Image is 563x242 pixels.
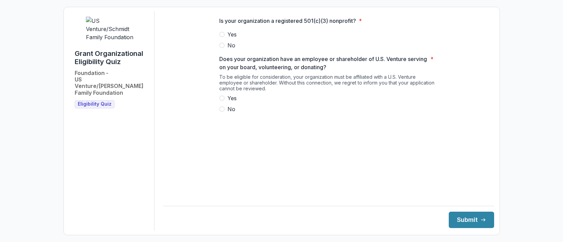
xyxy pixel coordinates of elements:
span: Yes [227,30,237,39]
h1: Grant Organizational Eligibility Quiz [75,49,149,66]
span: No [227,41,235,49]
p: Is your organization a registered 501(c)(3) nonprofit? [219,17,356,25]
div: To be eligible for consideration, your organization must be affiliated with a U.S. Venture employ... [219,74,438,94]
p: Does your organization have an employee or shareholder of U.S. Venture serving on your board, vol... [219,55,428,71]
button: Submit [449,212,494,228]
span: Eligibility Quiz [78,101,112,107]
span: Yes [227,94,237,102]
img: US Venture/Schmidt Family Foundation [86,17,137,41]
span: No [227,105,235,113]
h2: Foundation - US Venture/[PERSON_NAME] Family Foundation [75,70,149,96]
